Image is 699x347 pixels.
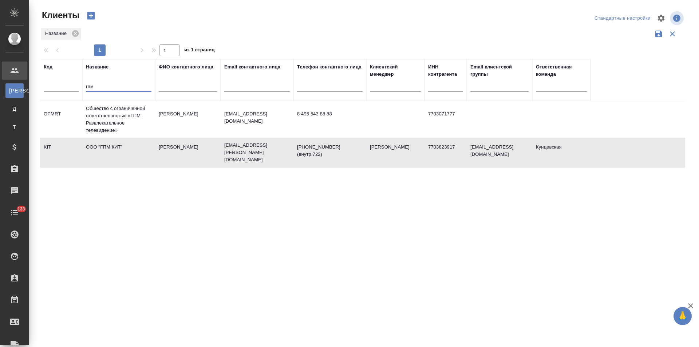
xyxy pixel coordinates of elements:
div: Название [41,28,81,40]
button: Сбросить фильтры [666,27,679,41]
span: [PERSON_NAME] [9,87,20,94]
a: 133 [2,204,27,222]
td: [PERSON_NAME] [155,140,221,165]
div: Клиентский менеджер [370,63,421,78]
span: 133 [13,205,29,213]
td: KIT [40,140,82,165]
p: [EMAIL_ADDRESS][PERSON_NAME][DOMAIN_NAME] [224,142,290,163]
span: Клиенты [40,9,79,21]
div: Email контактного лица [224,63,280,71]
span: Настроить таблицу [652,9,670,27]
span: Посмотреть информацию [670,11,685,25]
td: Кунцевская [532,140,591,165]
td: GPMRT [40,107,82,132]
td: Общество с ограниченной ответственностью «ГПМ Развлекательное телевидение» [82,101,155,138]
td: [PERSON_NAME] [155,107,221,132]
div: Телефон контактного лица [297,63,362,71]
p: [PHONE_NUMBER] (внутр.722) [297,143,363,158]
a: [PERSON_NAME] [5,83,24,98]
a: Т [5,120,24,134]
span: 🙏 [676,308,689,324]
td: [PERSON_NAME] [366,140,424,165]
div: Email клиентской группы [470,63,529,78]
a: Д [5,102,24,116]
td: 7703823917 [424,140,467,165]
div: Код [44,63,52,71]
button: Сохранить фильтры [652,27,666,41]
span: Т [9,123,20,131]
td: [EMAIL_ADDRESS][DOMAIN_NAME] [467,140,532,165]
span: Д [9,105,20,113]
div: split button [593,13,652,24]
button: 🙏 [674,307,692,325]
div: Название [86,63,108,71]
td: 7703071777 [424,107,467,132]
p: [EMAIL_ADDRESS][DOMAIN_NAME] [224,110,290,125]
div: ИНН контрагента [428,63,463,78]
button: Создать [82,9,100,22]
span: из 1 страниц [184,46,215,56]
div: Ответственная команда [536,63,587,78]
p: 8 495 543 88 88 [297,110,363,118]
p: Название [45,30,69,37]
div: ФИО контактного лица [159,63,213,71]
td: ООО "ГПМ КИТ" [82,140,155,165]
